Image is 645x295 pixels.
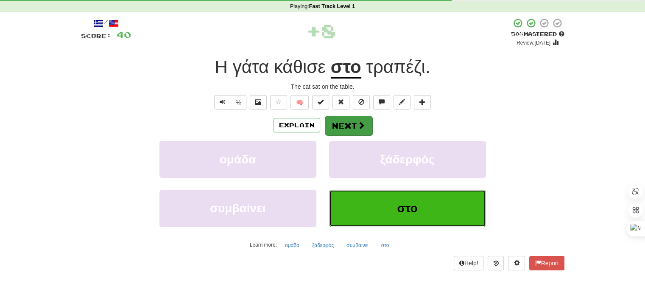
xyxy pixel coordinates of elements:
span: Score: [81,32,112,39]
span: 50 % [511,31,524,37]
button: Report [529,256,564,270]
span: 40 [117,29,131,40]
span: τραπέζι [366,57,425,77]
button: ½ [231,95,247,110]
button: Show image (alt+x) [250,95,267,110]
button: ομάδα [280,239,304,252]
span: . [361,57,430,77]
button: Ignore sentence (alt+i) [353,95,370,110]
span: 8 [321,20,336,41]
span: Η [215,57,228,77]
button: συμβαίνει [159,190,316,227]
button: Round history (alt+y) [488,256,504,270]
button: ξάδερφός [329,141,486,178]
button: Set this sentence to 100% Mastered (alt+m) [312,95,329,110]
button: Help! [454,256,484,270]
small: Review: [DATE] [517,40,550,46]
button: Favorite sentence (alt+f) [270,95,287,110]
span: συμβαίνει [210,202,265,215]
button: 🧠 [290,95,309,110]
strong: Fast Track Level 1 [309,3,355,9]
button: συμβαίνει [342,239,373,252]
button: ξάδερφός [307,239,338,252]
small: Learn more: [250,242,277,248]
span: ομάδα [220,153,256,166]
div: / [81,18,131,28]
button: ομάδα [159,141,316,178]
button: στο [377,239,394,252]
span: στο [397,202,418,215]
u: στο [331,57,361,79]
div: Mastered [511,31,564,38]
div: Text-to-speech controls [212,95,247,110]
span: + [306,18,321,43]
button: Discuss sentence (alt+u) [373,95,390,110]
span: γάτα [233,57,269,77]
button: Add to collection (alt+a) [414,95,431,110]
button: Reset to 0% Mastered (alt+r) [332,95,349,110]
button: Next [325,116,372,135]
button: Play sentence audio (ctl+space) [214,95,231,110]
div: The cat sat on the table. [81,82,564,91]
button: στο [329,190,486,227]
button: Explain [274,118,320,132]
span: κάθισε [274,57,326,77]
button: Edit sentence (alt+d) [394,95,410,110]
span: ξάδερφός [380,153,435,166]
